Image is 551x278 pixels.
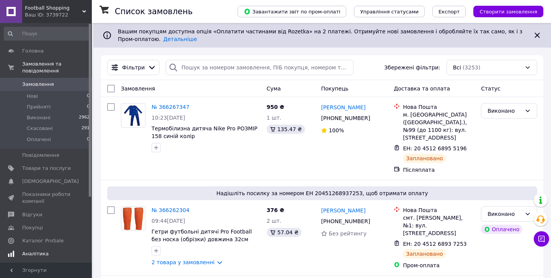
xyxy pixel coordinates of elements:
div: Нова Пошта [403,103,475,111]
a: № 366262304 [152,207,189,213]
span: Управління статусами [360,9,419,15]
span: Замовлення [121,86,155,92]
img: Фото товару [122,207,145,230]
div: 57.04 ₴ [267,228,302,237]
span: 0 [87,104,90,110]
a: Фото товару [121,103,145,128]
h1: Список замовлень [115,7,192,16]
div: Виконано [487,107,522,115]
span: (3253) [463,64,481,71]
span: Збережені фільтри: [384,64,440,71]
span: 09:44[DATE] [152,218,185,224]
a: № 366267347 [152,104,189,110]
input: Пошук [4,27,90,41]
div: Ваш ID: 3739722 [25,12,92,18]
input: Пошук за номером замовлення, ПІБ покупця, номером телефону, Email, номером накладної [166,60,354,75]
span: Покупці [22,224,43,231]
div: Виконано [487,210,522,218]
span: Експорт [439,9,460,15]
span: Завантажити звіт по пром-оплаті [244,8,340,15]
span: 10:23[DATE] [152,115,185,121]
span: 291 [82,125,90,132]
a: 2 товара у замовленні [152,259,215,265]
span: 1 шт. [267,115,282,121]
button: Завантажити звіт по пром-оплаті [238,6,346,17]
img: Фото товару [124,104,142,127]
span: Скасовані [27,125,53,132]
span: ЕН: 20 4512 6893 7253 [403,241,467,247]
button: Створити замовлення [473,6,543,17]
div: [PHONE_NUMBER] [320,216,372,227]
span: 950 ₴ [267,104,284,110]
button: Чат з покупцем [534,231,549,247]
span: Football Shopping [25,5,82,12]
span: Всі [453,64,461,71]
a: Термобілизна дитяча Nike Pro РОЗМІР 158 синій колір [152,125,258,139]
span: Покупець [321,86,348,92]
div: Нова Пошта [403,206,475,214]
span: Створити замовлення [479,9,537,15]
button: Експорт [432,6,466,17]
a: Фото товару [121,206,145,231]
span: Товари та послуги [22,165,71,172]
div: Заплановано [403,249,446,258]
div: Заплановано [403,154,446,163]
span: Аналітика [22,250,49,257]
span: Фільтри [122,64,145,71]
div: м. [GEOGRAPHIC_DATA] ([GEOGRAPHIC_DATA].), №99 (до 1100 кг): вул. [STREET_ADDRESS] [403,111,475,141]
span: 376 ₴ [267,207,284,213]
span: Показники роботи компанії [22,191,71,205]
span: ЕН: 20 4512 6895 5196 [403,145,467,151]
span: Доставка та оплата [394,86,450,92]
span: [DEMOGRAPHIC_DATA] [22,178,79,185]
span: Оплачені [27,136,51,143]
a: [PERSON_NAME] [321,207,365,214]
a: Створити замовлення [466,8,543,14]
a: [PERSON_NAME] [321,104,365,111]
div: смт. [PERSON_NAME], №1: вул. [STREET_ADDRESS] [403,214,475,237]
span: Статус [481,86,500,92]
span: Cума [267,86,281,92]
span: Замовлення та повідомлення [22,61,92,74]
span: Замовлення [22,81,54,88]
span: Надішліть посилку за номером ЕН 20451268937253, щоб отримати оплату [110,189,534,197]
span: Головна [22,48,44,54]
span: Виконані [27,114,51,121]
span: Вашим покупцям доступна опція «Оплатити частинами від Rozetka» на 2 платежі. Отримуйте нові замов... [118,28,522,42]
span: 100% [329,127,344,133]
span: Без рейтингу [329,230,367,237]
div: Оплачено [481,225,522,234]
span: 0 [87,93,90,100]
span: Відгуки [22,211,42,218]
span: Прийняті [27,104,51,110]
button: Управління статусами [354,6,425,17]
span: Повідомлення [22,152,59,159]
div: 135.47 ₴ [267,125,305,134]
a: Детальніше [163,36,197,42]
div: Пром-оплата [403,262,475,269]
div: Післяплата [403,166,475,174]
div: [PHONE_NUMBER] [320,113,372,123]
span: Нові [27,93,38,100]
span: 0 [87,136,90,143]
a: Гетри футбольні дитячі Pro Football без носка (обрізки) довжина 32см ОРАНЖЕВІ [152,229,252,250]
span: Каталог ProSale [22,237,64,244]
span: 2962 [79,114,90,121]
span: 2 шт. [267,218,282,224]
